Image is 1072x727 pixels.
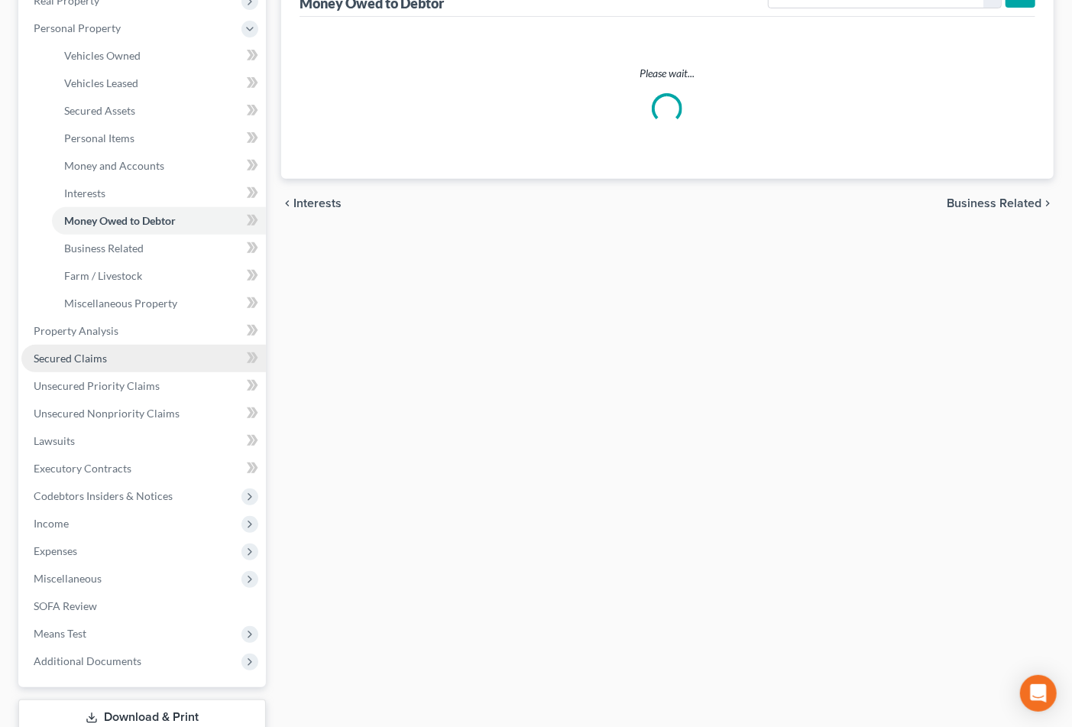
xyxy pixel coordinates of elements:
[52,97,266,125] a: Secured Assets
[34,324,118,337] span: Property Analysis
[64,159,164,172] span: Money and Accounts
[64,297,177,310] span: Miscellaneous Property
[52,42,266,70] a: Vehicles Owned
[64,104,135,117] span: Secured Assets
[1041,197,1054,209] i: chevron_right
[21,345,266,372] a: Secured Claims
[64,187,105,200] span: Interests
[64,242,144,255] span: Business Related
[64,214,176,227] span: Money Owed to Debtor
[34,489,173,502] span: Codebtors Insiders & Notices
[34,407,180,420] span: Unsecured Nonpriority Claims
[34,654,141,667] span: Additional Documents
[947,197,1041,209] span: Business Related
[64,76,138,89] span: Vehicles Leased
[34,434,75,447] span: Lawsuits
[281,197,293,209] i: chevron_left
[21,317,266,345] a: Property Analysis
[947,197,1054,209] button: Business Related chevron_right
[64,49,141,62] span: Vehicles Owned
[1020,675,1057,712] div: Open Intercom Messenger
[52,70,266,97] a: Vehicles Leased
[312,66,1023,81] p: Please wait...
[52,125,266,152] a: Personal Items
[34,462,131,475] span: Executory Contracts
[21,400,266,427] a: Unsecured Nonpriority Claims
[21,592,266,620] a: SOFA Review
[52,290,266,317] a: Miscellaneous Property
[281,197,342,209] button: chevron_left Interests
[34,627,86,640] span: Means Test
[52,207,266,235] a: Money Owed to Debtor
[52,152,266,180] a: Money and Accounts
[21,372,266,400] a: Unsecured Priority Claims
[21,427,266,455] a: Lawsuits
[64,269,142,282] span: Farm / Livestock
[52,180,266,207] a: Interests
[34,352,107,365] span: Secured Claims
[34,21,121,34] span: Personal Property
[52,235,266,262] a: Business Related
[34,517,69,530] span: Income
[34,572,102,585] span: Miscellaneous
[52,262,266,290] a: Farm / Livestock
[64,131,134,144] span: Personal Items
[21,455,266,482] a: Executory Contracts
[293,197,342,209] span: Interests
[34,544,77,557] span: Expenses
[34,379,160,392] span: Unsecured Priority Claims
[34,599,97,612] span: SOFA Review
